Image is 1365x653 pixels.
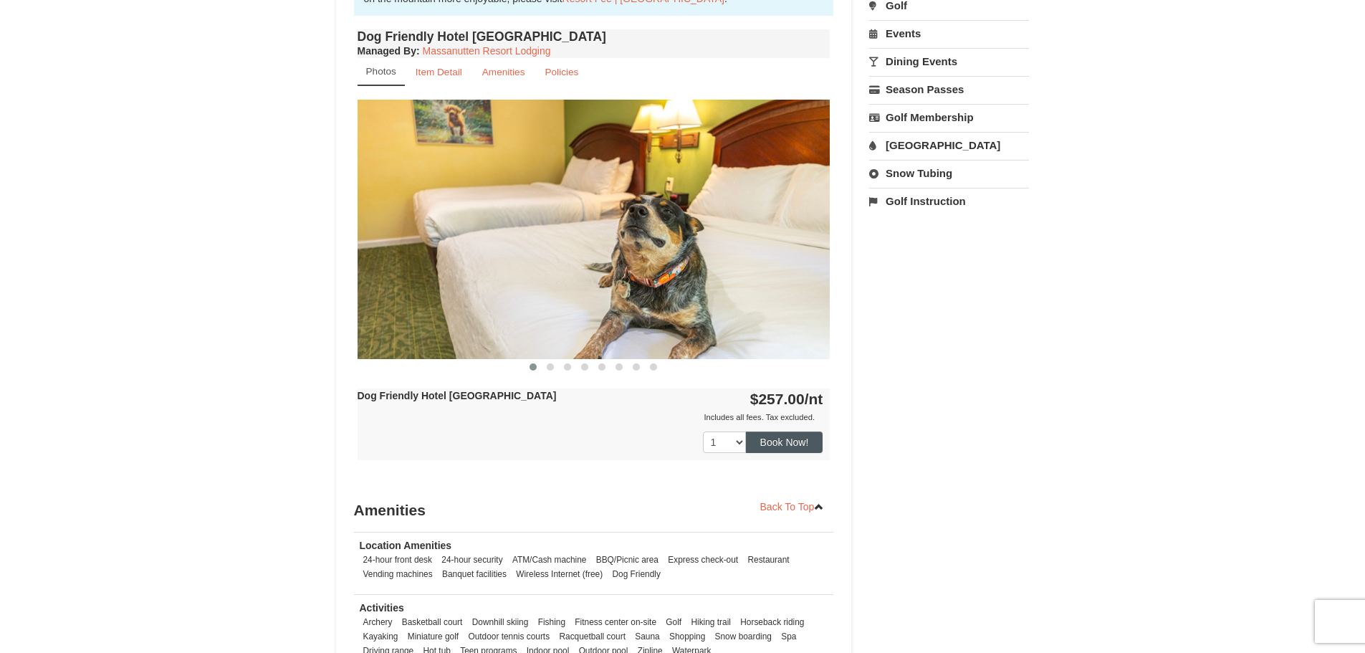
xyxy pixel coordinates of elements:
strong: Dog Friendly Hotel [GEOGRAPHIC_DATA] [358,390,557,401]
li: 24-hour front desk [360,553,436,567]
a: Season Passes [869,76,1029,103]
a: [GEOGRAPHIC_DATA] [869,132,1029,158]
li: 24-hour security [438,553,506,567]
li: Restaurant [744,553,792,567]
li: ATM/Cash machine [509,553,590,567]
a: Snow Tubing [869,160,1029,186]
small: Policies [545,67,578,77]
li: Downhill skiing [469,615,532,629]
a: Policies [535,58,588,86]
li: Dog Friendly [608,567,664,581]
li: Kayaking [360,629,402,644]
strong: Location Amenities [360,540,452,551]
li: Basketball court [398,615,466,629]
li: Archery [360,615,396,629]
li: Hiking trail [687,615,734,629]
img: 18876286-336-12a840d7.jpg [358,100,830,358]
a: Dining Events [869,48,1029,75]
small: Item Detail [416,67,462,77]
li: Wireless Internet (free) [512,567,606,581]
li: Express check-out [664,553,742,567]
a: Massanutten Resort Lodging [423,45,551,57]
li: Snow boarding [712,629,775,644]
li: Outdoor tennis courts [464,629,553,644]
li: Golf [662,615,685,629]
li: BBQ/Picnic area [593,553,662,567]
li: Shopping [666,629,709,644]
span: Managed By [358,45,416,57]
strong: $257.00 [750,391,823,407]
li: Horseback riding [737,615,808,629]
a: Photos [358,58,405,86]
a: Golf Instruction [869,188,1029,214]
li: Banquet facilities [439,567,510,581]
small: Amenities [482,67,525,77]
a: Item Detail [406,58,471,86]
li: Racquetball court [555,629,629,644]
a: Back To Top [751,496,834,518]
li: Miniature golf [404,629,462,644]
h4: Dog Friendly Hotel [GEOGRAPHIC_DATA] [358,29,830,44]
a: Events [869,20,1029,47]
li: Fishing [535,615,569,629]
div: Includes all fees. Tax excluded. [358,410,823,424]
a: Golf Membership [869,104,1029,130]
span: /nt [805,391,823,407]
h3: Amenities [354,496,834,525]
li: Vending machines [360,567,436,581]
small: Photos [366,66,396,77]
strong: Activities [360,602,404,614]
button: Book Now! [746,432,823,453]
li: Sauna [631,629,663,644]
strong: : [358,45,420,57]
a: Amenities [473,58,535,86]
li: Fitness center on-site [571,615,660,629]
li: Spa [777,629,800,644]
